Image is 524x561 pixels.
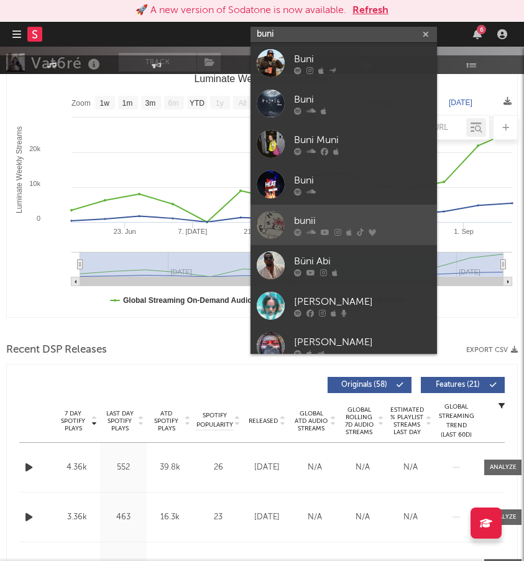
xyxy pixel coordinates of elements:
span: Global Rolling 7D Audio Streams [342,406,376,436]
text: 23. Jun [114,228,136,235]
span: ATD Spotify Plays [150,410,183,432]
div: 4.36k [57,461,97,474]
div: 26 [196,461,240,474]
div: 552 [103,461,144,474]
div: [PERSON_NAME] [294,335,431,350]
div: 39.8k [150,461,190,474]
div: 3.36k [57,511,97,524]
text: 0 [37,215,40,222]
text: 10k [29,180,40,187]
div: Buni [294,52,431,67]
button: Track [119,53,196,72]
div: Vat6ré [31,53,103,73]
div: Global Streaming Trend (Last 60D) [438,402,475,440]
a: bunii [251,205,437,245]
div: N/A [294,511,336,524]
div: 16.3k [150,511,190,524]
div: N/A [390,461,431,474]
div: N/A [390,511,431,524]
span: Features ( 21 ) [429,381,486,389]
div: Büni Abi [294,254,431,269]
div: N/A [342,461,384,474]
button: Export CSV [466,346,518,354]
a: Büni Abi [251,245,437,285]
a: Buni [251,164,437,205]
div: Buni [294,92,431,107]
button: Originals(58) [328,377,411,393]
span: Estimated % Playlist Streams Last Day [390,406,424,436]
div: [DATE] [246,511,288,524]
button: Features(21) [421,377,505,393]
span: Spotify Popularity [196,411,233,430]
div: N/A [294,461,336,474]
div: 463 [103,511,144,524]
div: bunii [294,213,431,228]
span: 7 Day Spotify Plays [57,410,90,432]
text: 21. [DATE] [244,228,277,235]
text: All [238,99,246,108]
span: Global ATD Audio Streams [294,410,328,432]
text: 3m [145,99,156,108]
div: [PERSON_NAME] [294,294,431,309]
button: 6 [473,29,482,39]
text: YTD [190,99,205,108]
a: Buni [251,83,437,124]
text: [DATE] [449,98,472,107]
span: Originals ( 58 ) [336,381,393,389]
div: Buni Muni [294,132,431,147]
input: Search for artists [251,27,437,42]
a: [PERSON_NAME] [251,326,437,366]
text: 20k [29,145,40,152]
text: 1. Sep [454,228,474,235]
text: 6m [168,99,179,108]
span: Recent DSP Releases [6,343,107,358]
span: Released [249,417,278,425]
text: 1m [122,99,133,108]
text: 1w [100,99,110,108]
text: Luminate Weekly Consumption [194,73,331,84]
svg: Luminate Weekly Consumption [7,68,518,317]
text: Global Streaming On-Demand Audio [123,296,252,305]
span: Last Day Spotify Plays [103,410,136,432]
div: 23 [196,511,240,524]
div: 6 [477,25,486,34]
text: Zoom [71,99,91,108]
text: 1y [216,99,224,108]
text: 7. [DATE] [178,228,207,235]
div: 🚀 A new version of Sodatone is now available. [136,3,346,18]
a: Buni [251,43,437,83]
div: [DATE] [246,461,288,474]
a: [PERSON_NAME] [251,285,437,326]
button: Refresh [352,3,388,18]
a: Buni Muni [251,124,437,164]
text: Luminate Weekly Streams [15,126,24,213]
div: N/A [342,511,384,524]
div: Buni [294,173,431,188]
